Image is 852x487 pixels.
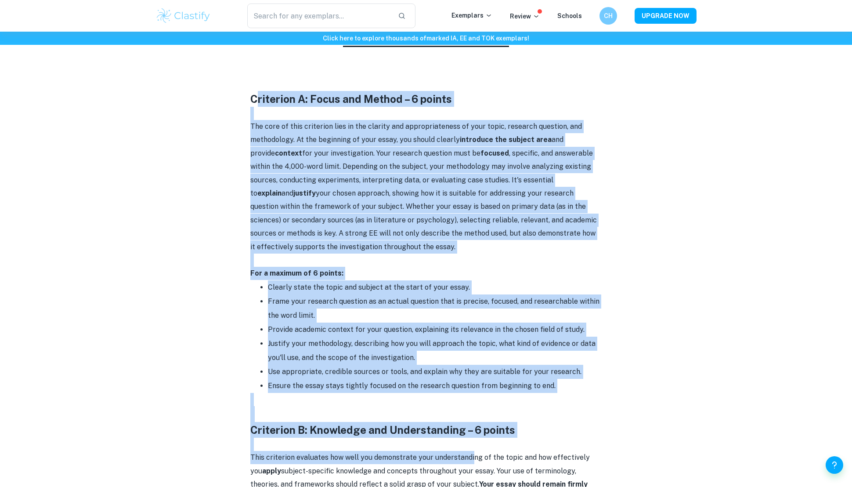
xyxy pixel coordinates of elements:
button: CH [599,7,617,25]
li: Frame your research question as an actual question that is precise, focused, and researchable wit... [268,294,602,323]
strong: justify [293,189,316,197]
h6: Click here to explore thousands of marked IA, EE and TOK exemplars ! [2,33,850,43]
button: UPGRADE NOW [635,8,697,24]
button: Help and Feedback [826,456,843,474]
p: Exemplars [451,11,492,20]
strong: apply [262,467,281,475]
strong: focused [480,149,509,157]
li: Ensure the essay stays tightly focused on the research question from beginning to end. [268,379,602,393]
strong: introduce the subject area [460,135,552,144]
li: Clearly state the topic and subject at the start of your essay. [268,280,602,294]
strong: explain [257,189,282,197]
h3: Criterion B: Knowledge and Understanding – 6 points [250,422,602,438]
li: Use appropriate, credible sources or tools, and explain why they are suitable for your research. [268,365,602,379]
p: The core of this criterion lies in the clarity and appropriateness of your topic, research questi... [250,120,602,254]
strong: context [275,149,302,157]
img: Clastify logo [155,7,211,25]
li: Provide academic context for your question, explaining its relevance in the chosen field of study. [268,323,602,337]
h3: Criterion A: Focus and Method – 6 points [250,91,602,107]
p: Review [510,11,540,21]
h6: CH [603,11,614,21]
a: Schools [557,12,582,19]
input: Search for any exemplars... [247,4,391,28]
strong: For a maximum of 6 points: [250,269,343,277]
li: Justify your methodology, describing how you will approach the topic, what kind of evidence or da... [268,337,602,365]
